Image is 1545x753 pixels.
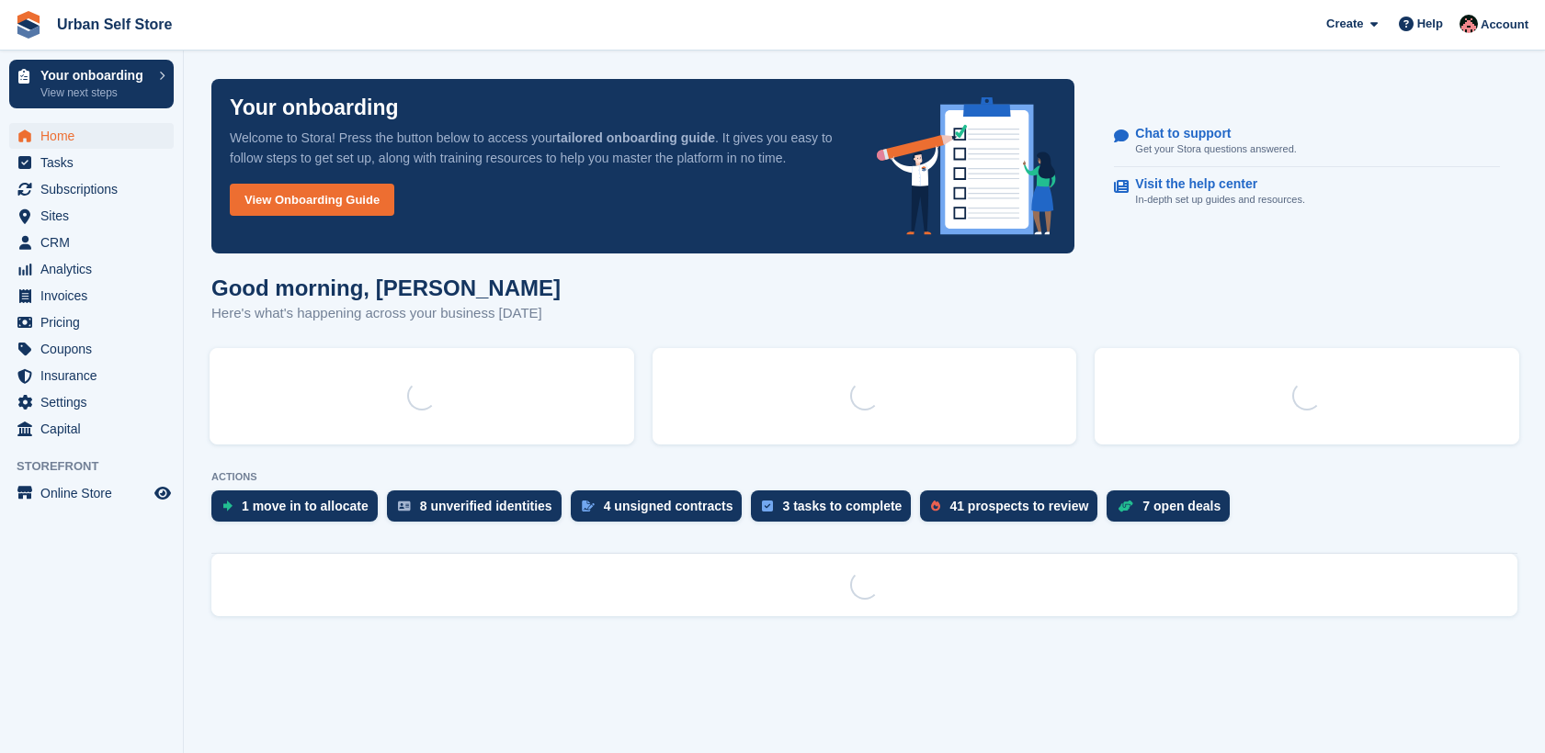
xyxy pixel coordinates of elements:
img: stora-icon-8386f47178a22dfd0bd8f6a31ec36ba5ce8667c1dd55bd0f319d3a0aa187defe.svg [15,11,42,39]
span: Capital [40,416,151,442]
div: 4 unsigned contracts [604,499,733,513]
span: Online Store [40,480,151,506]
p: Here's what's happening across your business [DATE] [211,303,561,324]
a: menu [9,363,174,388]
span: Storefront [17,457,183,476]
p: Visit the help center [1135,176,1290,192]
a: 41 prospects to review [920,490,1107,531]
a: menu [9,480,174,506]
img: deal-1b604bf984904fb50ccaf53a9ad4b4a5d6e5aea283cecdc64d6e3604feb123c2.svg [1118,500,1133,512]
a: menu [9,256,174,282]
a: menu [9,336,174,362]
a: menu [9,389,174,415]
span: Subscriptions [40,176,151,202]
p: In-depth set up guides and resources. [1135,192,1305,208]
a: View Onboarding Guide [230,184,394,216]
span: Account [1481,16,1528,34]
span: Sites [40,203,151,229]
img: move_ins_to_allocate_icon-fdf77a2bb77ea45bf5b3d319d69a93e2d87916cf1d5bf7949dd705db3b84f3ca.svg [222,500,233,511]
a: Visit the help center In-depth set up guides and resources. [1114,167,1500,217]
strong: tailored onboarding guide [556,130,715,145]
a: Chat to support Get your Stora questions answered. [1114,117,1500,167]
a: menu [9,123,174,149]
a: menu [9,283,174,309]
img: contract_signature_icon-13c848040528278c33f63329250d36e43548de30e8caae1d1a13099fd9432cc5.svg [582,500,595,511]
img: Josh Marshall [1460,15,1478,33]
span: Invoices [40,283,151,309]
a: menu [9,230,174,255]
a: menu [9,150,174,175]
a: Urban Self Store [50,9,179,39]
a: 3 tasks to complete [751,490,920,531]
span: Home [40,123,151,149]
span: CRM [40,230,151,255]
div: 41 prospects to review [949,499,1088,513]
p: Your onboarding [230,97,399,118]
a: menu [9,309,174,335]
a: menu [9,203,174,229]
span: Help [1417,15,1443,33]
p: Welcome to Stora! Press the button below to access your . It gives you easy to follow steps to ge... [230,128,847,168]
img: prospect-51fa495bee0391a8d652442698ab0144808aea92771e9ea1ae160a38d050c398.svg [931,500,940,511]
span: Analytics [40,256,151,282]
div: 1 move in to allocate [242,499,369,513]
a: menu [9,176,174,202]
p: View next steps [40,84,150,101]
a: 1 move in to allocate [211,490,387,531]
img: onboarding-info-6c161a55d2c0e0a8cae90662b2fe09162a5109e8cc188191df67fb4f79e88e88.svg [877,97,1057,235]
div: 3 tasks to complete [782,499,902,513]
p: ACTIONS [211,471,1517,483]
a: Preview store [152,482,174,504]
h1: Good morning, [PERSON_NAME] [211,275,561,300]
span: Pricing [40,309,151,335]
div: 7 open deals [1142,499,1221,513]
span: Coupons [40,336,151,362]
img: verify_identity-adf6edd0f0f0b5bbfe63781bf79b02c33cf7c696d77639b501bdc392416b5a36.svg [398,500,411,511]
span: Settings [40,389,151,415]
a: 7 open deals [1107,490,1239,531]
a: 4 unsigned contracts [571,490,752,531]
a: Your onboarding View next steps [9,60,174,108]
img: task-75834270c22a3079a89374b754ae025e5fb1db73e45f91037f5363f120a921f8.svg [762,500,773,511]
p: Chat to support [1135,126,1281,141]
p: Your onboarding [40,69,150,82]
span: Insurance [40,363,151,388]
span: Create [1326,15,1363,33]
div: 8 unverified identities [420,499,552,513]
p: Get your Stora questions answered. [1135,141,1296,157]
span: Tasks [40,150,151,175]
a: menu [9,416,174,442]
a: 8 unverified identities [387,490,571,531]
